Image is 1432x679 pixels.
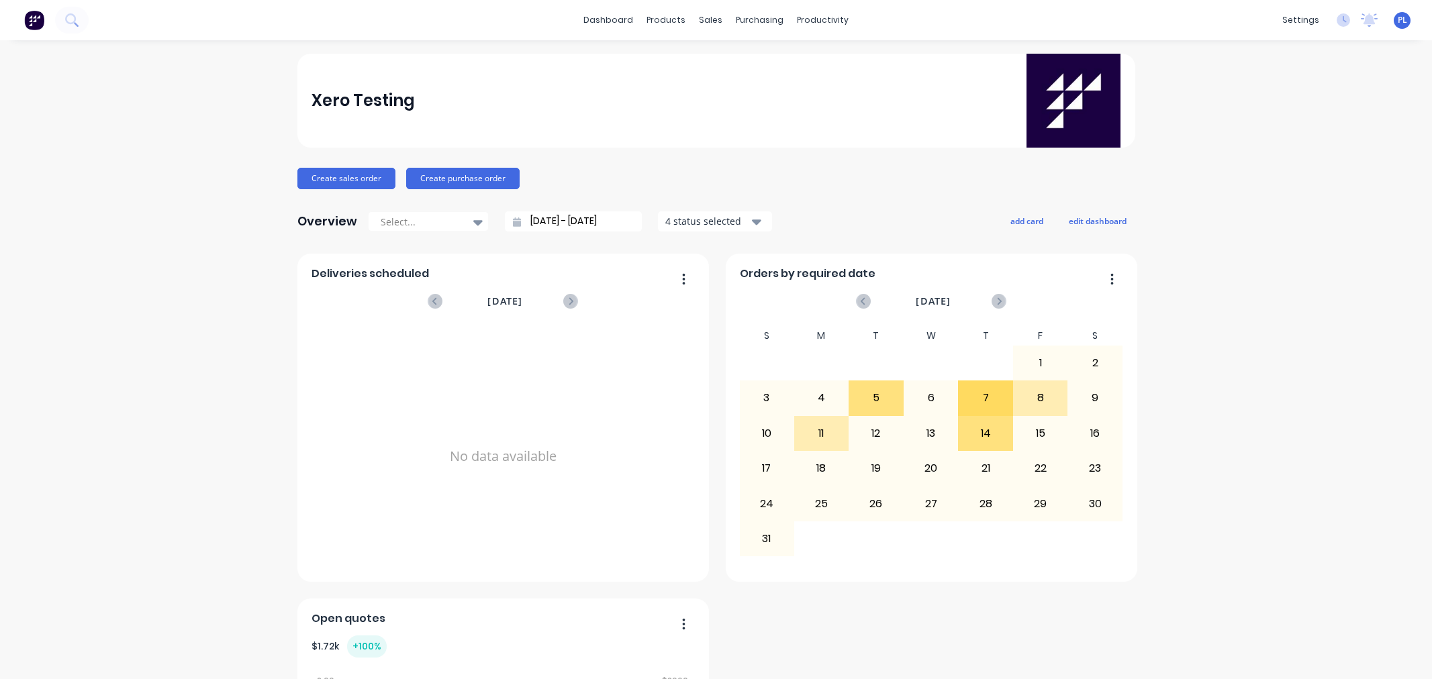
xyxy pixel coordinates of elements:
[958,326,1013,346] div: T
[1027,54,1120,148] img: Xero Testing
[904,417,958,450] div: 13
[849,326,904,346] div: T
[849,381,903,415] div: 5
[740,266,875,282] span: Orders by required date
[406,168,520,189] button: Create purchase order
[740,417,794,450] div: 10
[740,486,794,520] div: 24
[347,635,387,658] div: + 100 %
[1014,452,1067,485] div: 22
[1276,10,1326,30] div: settings
[795,452,849,485] div: 18
[312,611,385,627] span: Open quotes
[795,381,849,415] div: 4
[959,486,1012,520] div: 28
[1068,417,1122,450] div: 16
[297,208,357,235] div: Overview
[1398,14,1407,26] span: PL
[795,417,849,450] div: 11
[312,87,415,114] div: Xero Testing
[312,326,694,586] div: No data available
[904,326,959,346] div: W
[959,417,1012,450] div: 14
[24,10,44,30] img: Factory
[849,486,903,520] div: 26
[1067,326,1123,346] div: S
[1068,346,1122,380] div: 2
[740,381,794,415] div: 3
[790,10,855,30] div: productivity
[297,168,395,189] button: Create sales order
[794,326,849,346] div: M
[1068,486,1122,520] div: 30
[904,452,958,485] div: 20
[849,417,903,450] div: 12
[1068,452,1122,485] div: 23
[739,326,794,346] div: S
[904,381,958,415] div: 6
[312,266,429,282] span: Deliveries scheduled
[577,10,640,30] a: dashboard
[740,522,794,556] div: 31
[740,452,794,485] div: 17
[959,381,1012,415] div: 7
[1014,346,1067,380] div: 1
[640,10,692,30] div: products
[1060,212,1135,229] button: edit dashboard
[795,486,849,520] div: 25
[1014,417,1067,450] div: 15
[916,294,951,309] span: [DATE]
[658,211,772,231] button: 4 status selected
[904,486,958,520] div: 27
[959,452,1012,485] div: 21
[1014,381,1067,415] div: 8
[312,635,387,658] div: $ 1.72k
[692,10,729,30] div: sales
[1068,381,1122,415] div: 9
[1002,212,1052,229] button: add card
[1014,486,1067,520] div: 29
[729,10,790,30] div: purchasing
[665,214,750,228] div: 4 status selected
[849,452,903,485] div: 19
[487,294,522,309] span: [DATE]
[1013,326,1068,346] div: F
